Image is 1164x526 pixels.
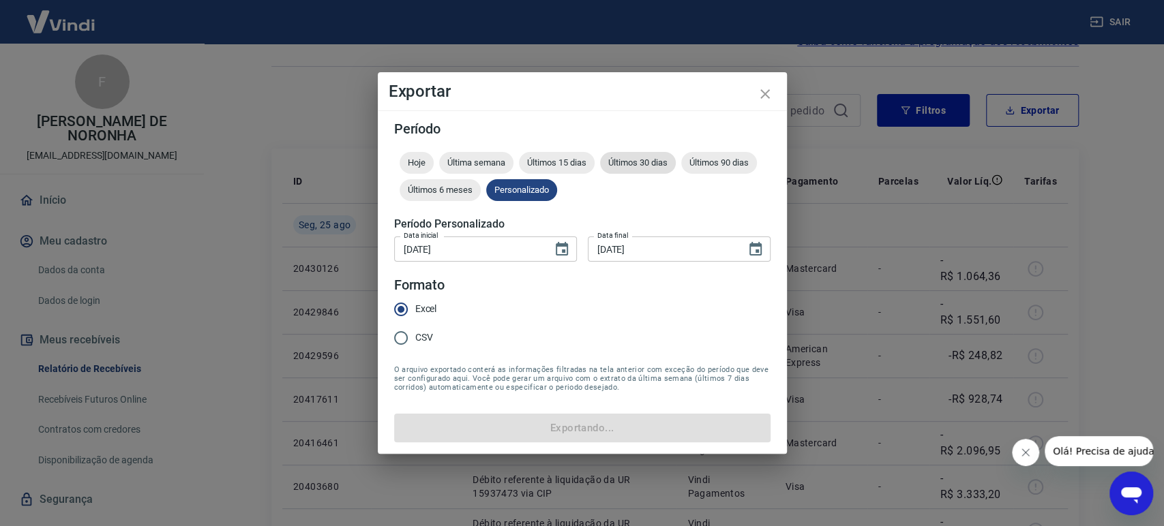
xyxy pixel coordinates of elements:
span: Olá! Precisa de ajuda? [8,10,115,20]
h4: Exportar [389,83,776,99]
span: Últimos 90 dias [681,157,757,168]
legend: Formato [394,275,445,295]
button: close [749,78,781,110]
span: Excel [415,302,437,316]
div: Últimos 30 dias [600,152,676,174]
div: Última semana [439,152,513,174]
span: Última semana [439,157,513,168]
label: Data final [597,230,628,241]
div: Hoje [400,152,434,174]
span: Últimos 6 meses [400,185,481,195]
div: Últimos 6 meses [400,179,481,201]
iframe: Mensagem da empresa [1045,436,1153,466]
button: Choose date, selected date is 23 de ago de 2025 [548,236,576,263]
iframe: Fechar mensagem [1012,439,1039,466]
span: CSV [415,330,433,345]
div: Últimos 15 dias [519,152,595,174]
input: DD/MM/YYYY [588,236,736,262]
h5: Período [394,122,771,136]
div: Últimos 90 dias [681,152,757,174]
span: Últimos 30 dias [600,157,676,168]
label: Data inicial [404,230,438,241]
input: DD/MM/YYYY [394,236,543,262]
div: Personalizado [486,179,557,201]
h5: Período Personalizado [394,217,771,231]
span: Personalizado [486,185,557,195]
button: Choose date, selected date is 25 de ago de 2025 [742,236,769,263]
span: O arquivo exportado conterá as informações filtradas na tela anterior com exceção do período que ... [394,365,771,392]
span: Hoje [400,157,434,168]
iframe: Botão para abrir a janela de mensagens [1109,471,1153,515]
span: Últimos 15 dias [519,157,595,168]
